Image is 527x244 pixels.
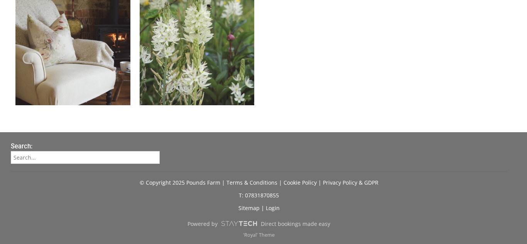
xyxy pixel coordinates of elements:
input: Search... [11,151,160,164]
a: Terms & Conditions [226,179,277,186]
a: © Copyright 2025 Pounds Farm [140,179,220,186]
a: Cookie Policy [284,179,317,186]
a: T: 07831870855 [239,192,279,199]
a: Privacy Policy & GDPR [323,179,378,186]
a: Powered byDirect bookings made easy [11,217,507,230]
a: Sitemap [238,204,260,212]
p: 'Royal' Theme [11,232,507,238]
span: | [222,179,225,186]
span: | [261,204,264,212]
h3: Search: [11,143,160,150]
a: Login [266,204,280,212]
span: | [279,179,282,186]
span: | [318,179,321,186]
img: scrumpy.png [221,219,258,228]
